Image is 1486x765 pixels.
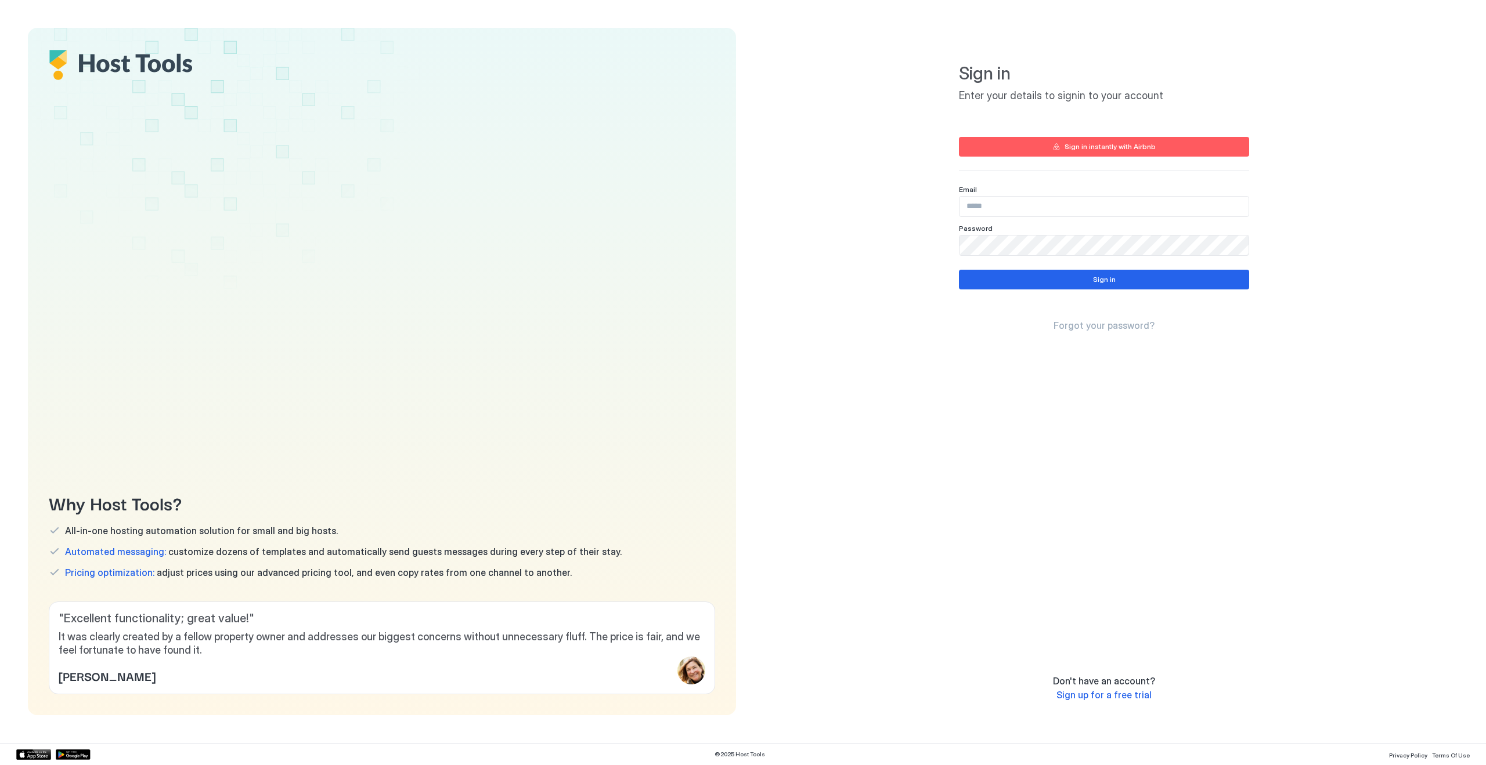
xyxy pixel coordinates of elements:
a: Google Play Store [56,749,91,760]
span: All-in-one hosting automation solution for small and big hosts. [65,525,338,536]
span: customize dozens of templates and automatically send guests messages during every step of their s... [65,546,622,557]
span: Sign in [959,63,1249,85]
a: App Store [16,749,51,760]
span: © 2025 Host Tools [715,751,765,758]
span: [PERSON_NAME] [59,667,156,684]
span: adjust prices using our advanced pricing tool, and even copy rates from one channel to another. [65,567,572,578]
a: Privacy Policy [1389,748,1427,760]
span: Forgot your password? [1054,320,1155,331]
span: Sign up for a free trial [1056,689,1152,701]
span: Privacy Policy [1389,752,1427,759]
span: " Excellent functionality; great value! " [59,611,705,626]
input: Input Field [960,235,1249,255]
button: Sign in [959,270,1249,289]
input: Input Field [960,197,1249,216]
a: Sign up for a free trial [1056,689,1152,701]
span: Don't have an account? [1053,675,1155,687]
span: Why Host Tools? [49,490,715,516]
div: Sign in [1093,274,1116,285]
span: Email [959,185,977,194]
div: profile [677,657,705,684]
span: Pricing optimization: [65,567,154,578]
span: It was clearly created by a fellow property owner and addresses our biggest concerns without unne... [59,630,705,657]
span: Automated messaging: [65,546,166,557]
a: Forgot your password? [1054,320,1155,332]
button: Sign in instantly with Airbnb [959,137,1249,157]
div: Sign in instantly with Airbnb [1065,142,1156,152]
span: Password [959,224,993,233]
span: Enter your details to signin to your account [959,89,1249,103]
span: Terms Of Use [1432,752,1470,759]
a: Terms Of Use [1432,748,1470,760]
